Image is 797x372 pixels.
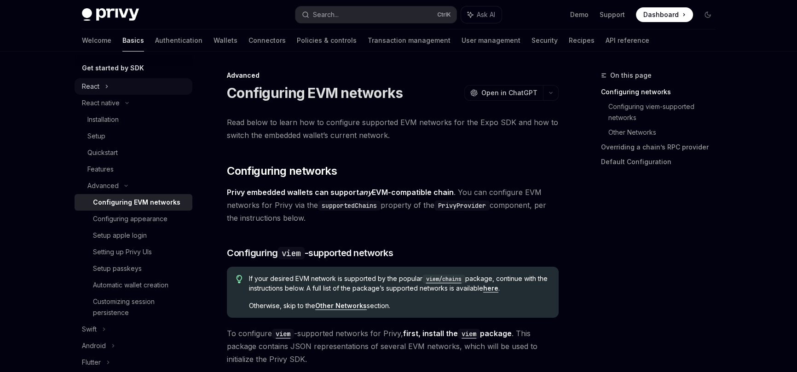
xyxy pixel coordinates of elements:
[359,188,372,197] em: any
[437,11,451,18] span: Ctrl K
[93,213,167,224] div: Configuring appearance
[82,8,139,21] img: dark logo
[570,10,589,19] a: Demo
[87,131,105,142] div: Setup
[82,324,97,335] div: Swift
[601,85,722,99] a: Configuring networks
[82,63,144,74] h5: Get started by SDK
[315,302,367,310] a: Other Networks
[643,10,679,19] span: Dashboard
[75,244,192,260] a: Setting up Privy UIs
[227,164,337,178] span: Configuring networks
[75,128,192,144] a: Setup
[422,275,465,282] a: viem/chains
[249,301,549,310] span: Otherwise, skip to the section.
[122,29,144,52] a: Basics
[82,97,120,109] div: React native
[227,71,559,80] div: Advanced
[87,114,119,125] div: Installation
[608,99,722,125] a: Configuring viem-supported networks
[481,88,537,97] span: Open in ChatGPT
[610,70,652,81] span: On this page
[93,296,187,318] div: Customizing session persistence
[93,246,152,258] div: Setting up Privy UIs
[464,85,543,101] button: Open in ChatGPT
[278,247,305,259] code: viem
[82,340,106,351] div: Android
[458,329,480,339] code: viem
[93,230,147,241] div: Setup apple login
[249,274,549,293] span: If your desired EVM network is supported by the popular package, continue with the instructions b...
[75,211,192,227] a: Configuring appearance
[272,329,294,339] code: viem
[82,29,111,52] a: Welcome
[483,284,498,292] a: here
[569,29,595,52] a: Recipes
[87,147,118,158] div: Quickstart
[458,329,480,338] a: viem
[461,6,502,23] button: Ask AI
[93,280,168,291] div: Automatic wallet creation
[227,186,559,224] span: . You can configure EVM networks for Privy via the property of the component, per the instruction...
[75,111,192,128] a: Installation
[227,85,403,101] h1: Configuring EVM networks
[295,6,456,23] button: Search...CtrlK
[422,275,465,284] code: viem/chains
[313,9,339,20] div: Search...
[227,327,559,366] span: To configure -supported networks for Privy, . This package contains JSON representations of sever...
[434,200,490,211] code: PrivyProvider
[248,29,286,52] a: Connectors
[75,144,192,161] a: Quickstart
[82,357,101,368] div: Flutter
[87,180,119,191] div: Advanced
[93,197,180,208] div: Configuring EVM networks
[531,29,558,52] a: Security
[75,227,192,244] a: Setup apple login
[403,329,512,338] strong: first, install the package
[87,164,114,175] div: Features
[600,10,625,19] a: Support
[608,125,722,140] a: Other Networks
[601,140,722,155] a: Overriding a chain’s RPC provider
[368,29,450,52] a: Transaction management
[75,277,192,293] a: Automatic wallet creation
[155,29,202,52] a: Authentication
[75,293,192,321] a: Customizing session persistence
[462,29,520,52] a: User management
[75,161,192,177] a: Features
[82,81,99,92] div: React
[75,260,192,277] a: Setup passkeys
[75,194,192,211] a: Configuring EVM networks
[601,155,722,169] a: Default Configuration
[636,7,693,22] a: Dashboard
[477,10,495,19] span: Ask AI
[227,246,393,259] span: Configuring -supported networks
[272,329,294,338] a: viem
[318,200,381,211] code: supportedChains
[297,29,357,52] a: Policies & controls
[606,29,649,52] a: API reference
[227,116,559,142] span: Read below to learn how to configure supported EVM networks for the Expo SDK and how to switch th...
[236,275,243,283] svg: Tip
[227,188,454,197] strong: Privy embedded wallets can support EVM-compatible chain
[700,7,715,22] button: Toggle dark mode
[214,29,237,52] a: Wallets
[93,263,142,274] div: Setup passkeys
